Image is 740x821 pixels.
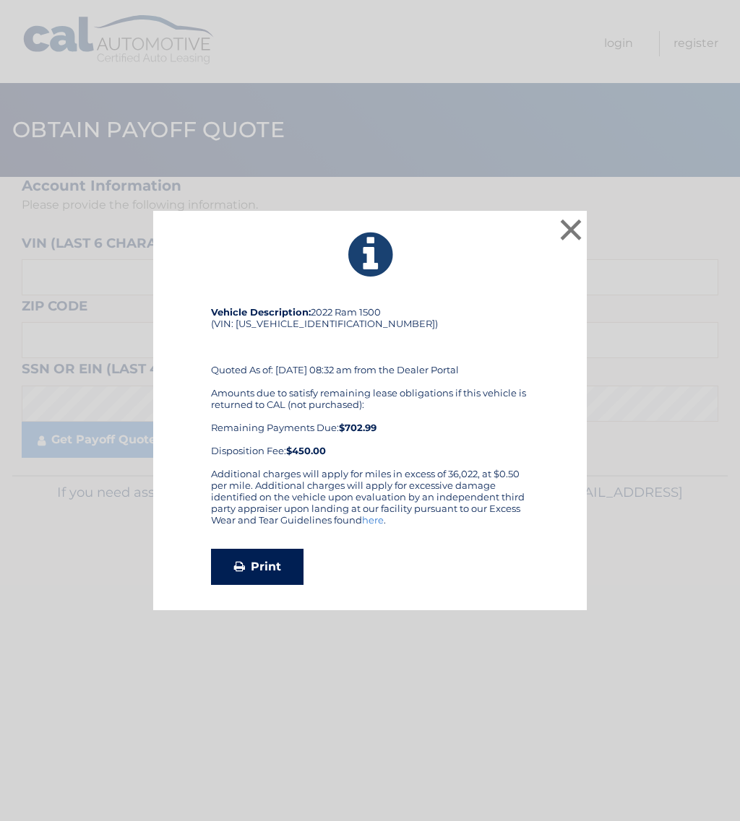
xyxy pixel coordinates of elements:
strong: Vehicle Description: [211,306,311,318]
div: Amounts due to satisfy remaining lease obligations if this vehicle is returned to CAL (not purcha... [211,387,529,456]
a: here [362,514,384,526]
strong: $450.00 [286,445,326,456]
div: Additional charges will apply for miles in excess of 36,022, at $0.50 per mile. Additional charge... [211,468,529,537]
a: Print [211,549,304,585]
b: $702.99 [339,422,377,433]
div: 2022 Ram 1500 (VIN: [US_VEHICLE_IDENTIFICATION_NUMBER]) Quoted As of: [DATE] 08:32 am from the De... [211,306,529,468]
button: × [556,215,585,244]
